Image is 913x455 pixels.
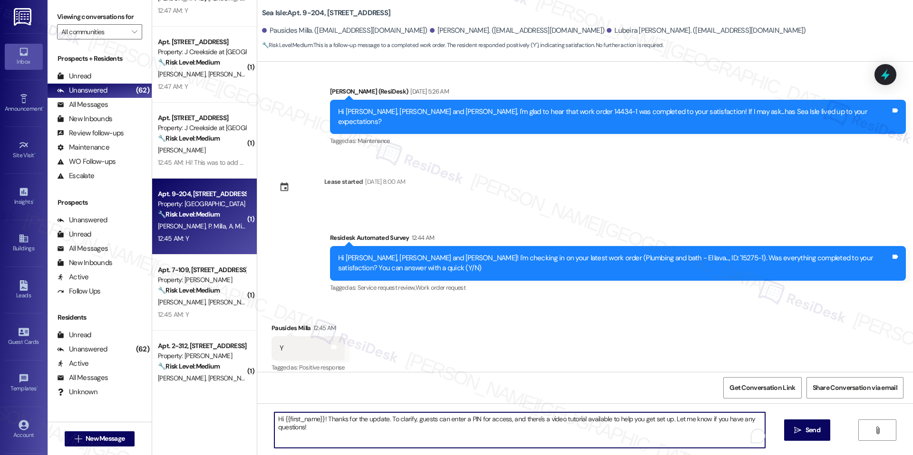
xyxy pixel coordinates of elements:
[5,137,43,163] a: Site Visit •
[228,222,247,230] span: A. Milla
[208,222,228,230] span: P. Milla
[158,6,188,15] div: 12:47 AM: Y
[33,197,34,204] span: •
[57,344,107,354] div: Unanswered
[338,107,891,127] div: Hi [PERSON_NAME], [PERSON_NAME] and [PERSON_NAME], I'm glad to hear that work order 14434-1 was c...
[37,384,38,390] span: •
[48,313,152,322] div: Residents
[5,370,43,396] a: Templates •
[272,360,345,374] div: Tagged as:
[5,277,43,303] a: Leads
[57,85,107,95] div: Unanswered
[262,40,663,50] span: : This is a follow-up message to a completed work order. The resident responded positively ('Y'),...
[806,425,820,435] span: Send
[57,100,108,110] div: All Messages
[158,234,189,243] div: 12:45 AM: Y
[134,83,152,98] div: (62)
[57,114,112,124] div: New Inbounds
[874,427,881,434] i: 
[57,171,94,181] div: Escalate
[158,210,220,218] strong: 🔧 Risk Level: Medium
[158,341,246,351] div: Apt. 2-312, [STREET_ADDRESS]
[75,435,82,443] i: 
[57,71,91,81] div: Unread
[794,427,801,434] i: 
[34,151,36,157] span: •
[280,343,283,353] div: Y
[14,8,33,26] img: ResiDesk Logo
[262,26,427,36] div: Pausides Milla. ([EMAIL_ADDRESS][DOMAIN_NAME])
[158,134,220,142] strong: 🔧 Risk Level: Medium
[158,82,188,91] div: 12:47 AM: Y
[158,386,189,395] div: 12:44 AM: Y
[430,26,605,36] div: [PERSON_NAME]. ([EMAIL_ADDRESS][DOMAIN_NAME])
[57,387,97,397] div: Unknown
[48,198,152,208] div: Prospects
[158,362,220,370] strong: 🔧 Risk Level: Medium
[57,272,89,282] div: Active
[158,70,208,78] span: [PERSON_NAME]
[158,275,246,285] div: Property: [PERSON_NAME]
[158,286,220,294] strong: 🔧 Risk Level: Medium
[299,363,345,371] span: Positive response
[158,298,208,306] span: [PERSON_NAME]
[158,146,205,154] span: [PERSON_NAME]
[57,244,108,254] div: All Messages
[607,26,806,36] div: Lubeira [PERSON_NAME]. ([EMAIL_ADDRESS][DOMAIN_NAME])
[311,323,336,333] div: 12:45 AM
[57,9,142,24] label: Viewing conversations for
[363,177,405,187] div: [DATE] 8:00 AM
[158,58,220,66] strong: 🔧 Risk Level: Medium
[806,377,903,398] button: Share Conversation via email
[158,158,762,167] div: 12:45 AM: Hi! This was to add me to the system in case any guests wants to come they can enter th...
[57,373,108,383] div: All Messages
[330,134,906,148] div: Tagged as:
[57,286,101,296] div: Follow Ups
[65,431,135,446] button: New Message
[813,383,897,393] span: Share Conversation via email
[48,54,152,64] div: Prospects + Residents
[57,215,107,225] div: Unanswered
[723,377,801,398] button: Get Conversation Link
[86,434,125,444] span: New Message
[5,324,43,350] a: Guest Cards
[330,233,906,246] div: Residesk Automated Survey
[324,177,363,187] div: Lease started
[274,412,765,448] textarea: To enrich screen reader interactions, please activate Accessibility in Grammarly extension settings
[158,199,246,209] div: Property: [GEOGRAPHIC_DATA]
[5,417,43,443] a: Account
[408,86,449,96] div: [DATE] 5:26 AM
[57,229,91,239] div: Unread
[784,419,830,441] button: Send
[262,41,312,49] strong: 🔧 Risk Level: Medium
[42,104,44,111] span: •
[57,128,124,138] div: Review follow-ups
[5,44,43,69] a: Inbox
[158,351,246,361] div: Property: [PERSON_NAME]
[158,113,246,123] div: Apt. [STREET_ADDRESS]
[358,137,390,145] span: Maintenance
[158,265,246,275] div: Apt. 7-109, [STREET_ADDRESS]
[158,189,246,199] div: Apt. 9-204, [STREET_ADDRESS]
[330,281,906,294] div: Tagged as:
[5,184,43,209] a: Insights •
[57,142,109,152] div: Maintenance
[272,323,345,336] div: Pausides Milla
[158,374,208,382] span: [PERSON_NAME]
[208,374,255,382] span: [PERSON_NAME]
[57,258,112,268] div: New Inbounds
[158,123,246,133] div: Property: J Creekside at [GEOGRAPHIC_DATA]
[158,47,246,57] div: Property: J Creekside at [GEOGRAPHIC_DATA]
[158,222,208,230] span: [PERSON_NAME]
[158,310,189,319] div: 12:45 AM: Y
[134,342,152,357] div: (62)
[416,284,466,292] span: Work order request
[358,284,416,292] span: Service request review ,
[57,157,116,167] div: WO Follow-ups
[208,298,255,306] span: [PERSON_NAME]
[61,24,127,39] input: All communities
[330,86,906,100] div: [PERSON_NAME] (ResiDesk)
[57,330,91,340] div: Unread
[158,37,246,47] div: Apt. [STREET_ADDRESS]
[132,28,137,36] i: 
